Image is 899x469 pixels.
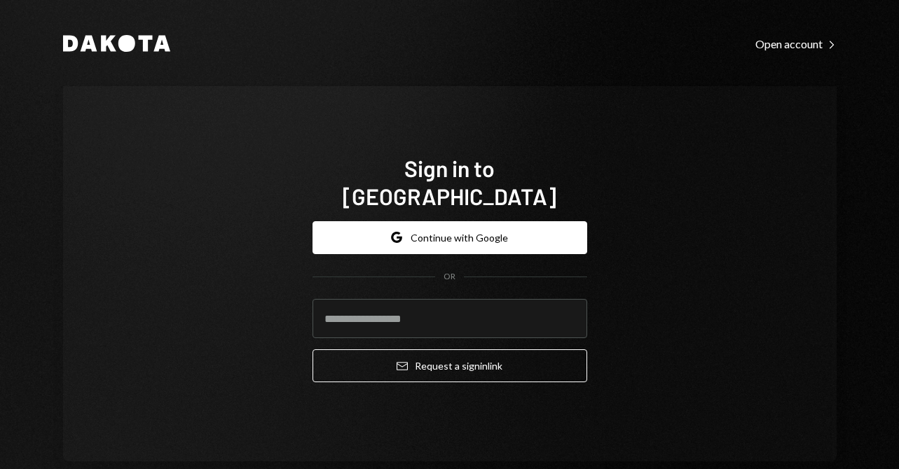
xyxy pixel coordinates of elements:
[313,349,587,382] button: Request a signinlink
[313,221,587,254] button: Continue with Google
[444,271,455,283] div: OR
[313,154,587,210] h1: Sign in to [GEOGRAPHIC_DATA]
[755,37,837,51] div: Open account
[755,36,837,51] a: Open account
